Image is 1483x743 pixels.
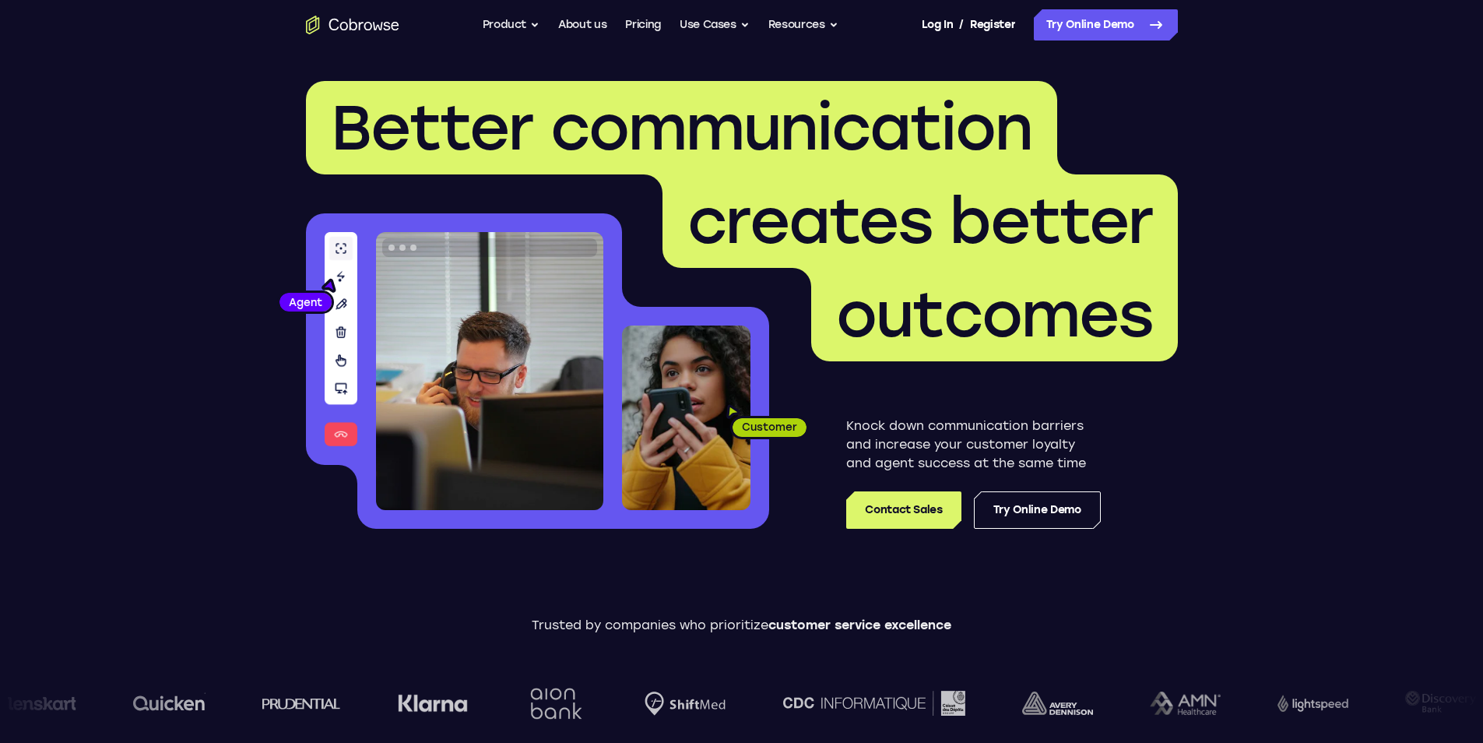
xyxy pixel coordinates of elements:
a: Contact Sales [846,491,961,529]
a: Pricing [625,9,661,40]
a: Try Online Demo [974,491,1101,529]
a: Try Online Demo [1034,9,1178,40]
img: quicken [1142,691,1214,715]
img: CDC Informatique [265,691,448,715]
p: Knock down communication barriers and increase your customer loyalty and agent success at the sam... [846,417,1101,473]
span: / [959,16,964,34]
button: Product [483,9,540,40]
span: outcomes [836,277,1153,352]
img: AMN Healthcare [632,692,703,716]
img: Lightspeed [761,695,831,711]
img: Shiftmed [128,692,209,716]
span: Better communication [331,90,1032,165]
img: A customer support agent talking on the phone [376,232,603,510]
a: Log In [922,9,953,40]
img: avery-dennison [504,692,575,715]
button: Resources [768,9,838,40]
img: A customer holding their phone [622,326,750,510]
img: prudential [1271,697,1350,710]
a: Go to the home page [306,16,399,34]
span: customer service excellence [768,618,951,632]
img: lenskart [1016,696,1085,710]
button: Use Cases [680,9,750,40]
a: Register [970,9,1015,40]
img: Discovery Bank [888,687,959,719]
span: creates better [687,184,1153,259]
a: About us [558,9,606,40]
